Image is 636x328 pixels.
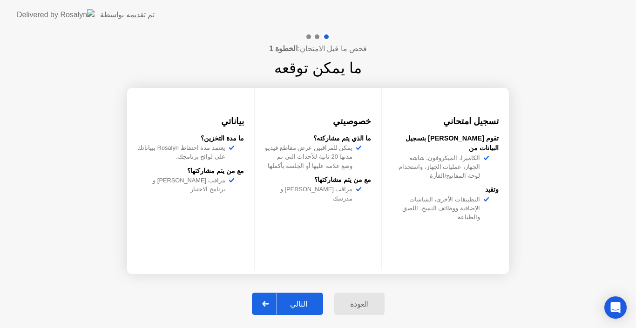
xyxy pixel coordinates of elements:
[392,195,484,222] div: التطبيقات الأخرى، الشاشات الإضافية ووظائف النسخ، اللصق والطباعة
[137,134,244,144] div: ما مدة التخزين؟
[337,300,382,308] div: العودة
[137,176,229,194] div: مراقب [PERSON_NAME] و برنامج الاختبار
[265,175,372,185] div: مع من يتم مشاركتها؟
[100,9,155,20] div: تم تقديمه بواسطة
[17,9,95,20] img: Delivered by Rosalyn
[277,300,320,308] div: التالي
[265,134,372,144] div: ما الذي يتم مشاركته؟
[265,143,357,170] div: يمكن للمراقبين عرض مقاطع فيديو مدتها 20 ثانية للأحداث التي تم وضع علامة عليها أو الجلسة بأكملها
[274,57,362,79] h1: ما يمكن توقعه
[137,166,244,176] div: مع من يتم مشاركتها؟
[334,293,385,315] button: العودة
[269,43,367,54] h4: فحص ما قبل الامتحان:
[392,185,499,195] div: وتقيد
[604,296,627,319] div: Open Intercom Messenger
[137,143,229,161] div: يعتمد مدة احتفاظ Rosalyn ببياناتك على لوائح برنامجك.
[137,115,244,128] h3: بياناتي
[392,134,499,154] div: تقوم [PERSON_NAME] بتسجيل البيانات من
[392,154,484,181] div: الكاميرا، الميكروفون، شاشة الجهاز، عمليات الجهاز، واستخدام لوحة المفاتيح/الفأرة
[265,115,372,128] h3: خصوصيتي
[269,45,298,53] b: الخطوة 1
[252,293,323,315] button: التالي
[392,115,499,128] h3: تسجيل امتحاني
[265,185,357,202] div: مراقب [PERSON_NAME] و مدرسك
